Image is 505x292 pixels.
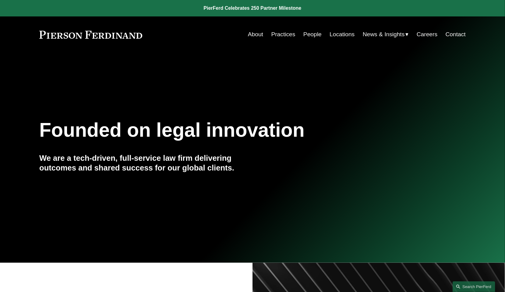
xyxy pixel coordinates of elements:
a: Search this site [453,281,495,292]
a: folder dropdown [363,29,409,40]
a: Practices [271,29,295,40]
h1: Founded on legal innovation [39,119,395,141]
a: About [248,29,263,40]
a: Contact [446,29,466,40]
span: News & Insights [363,29,405,40]
h4: We are a tech-driven, full-service law firm delivering outcomes and shared success for our global... [39,153,252,173]
a: Careers [417,29,437,40]
a: People [303,29,322,40]
a: Locations [330,29,355,40]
